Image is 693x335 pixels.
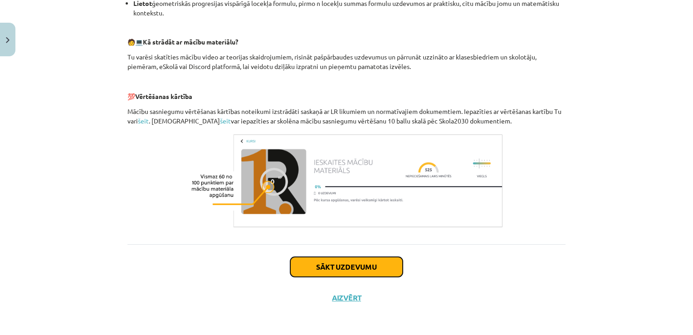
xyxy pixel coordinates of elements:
[127,52,566,71] p: Tu varēsi skatīties mācību video ar teorijas skaidrojumiem, risināt pašpārbaudes uzdevumus un pār...
[220,117,231,125] a: šeit
[6,37,10,43] img: icon-close-lesson-0947bae3869378f0d4975bcd49f059093ad1ed9edebbc8119c70593378902aed.svg
[127,107,566,126] p: Mācību sasniegumu vērtēšanas kārtības noteikumi izstrādāti saskaņā ar LR likumiem un normatīvajie...
[127,37,566,47] p: 🧑 💻
[138,117,149,125] a: šeit
[135,92,192,100] b: Vērtēšanas kārtība
[290,257,403,277] button: Sākt uzdevumu
[329,293,364,302] button: Aizvērt
[143,38,238,46] b: Kā strādāt ar mācību materiālu?
[127,92,566,101] p: 💯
